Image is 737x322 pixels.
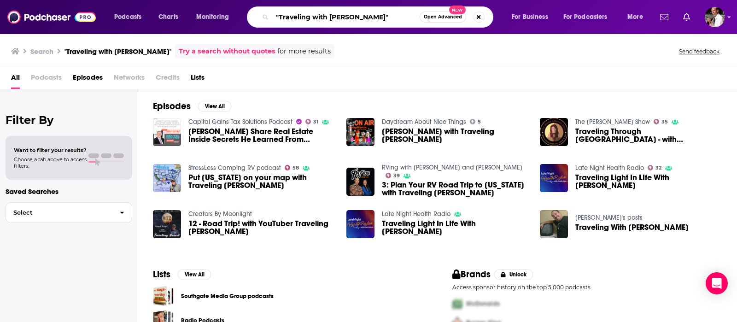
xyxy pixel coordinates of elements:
img: Traveling With Robertico [540,210,568,238]
a: 35 [654,119,668,124]
span: Credits [156,70,180,89]
img: Traveling Through Italy - with Robert Gaglio [540,118,568,146]
span: Podcasts [114,11,141,23]
button: View All [178,269,211,280]
span: Traveling Light In LIfe With [PERSON_NAME] [382,220,529,235]
button: Select [6,202,132,223]
a: Show notifications dropdown [679,9,694,25]
a: Traveling With Robertico [575,223,689,231]
span: Put [US_STATE] on your map with Traveling [PERSON_NAME] [188,174,335,189]
span: Open Advanced [424,15,462,19]
a: The Maria Liberati Show [575,118,650,126]
a: ListsView All [153,269,211,280]
button: Send feedback [676,47,722,55]
span: 12 - Road Trip! with YouTuber Traveling [PERSON_NAME] [188,220,335,235]
a: Put Alaska on your map with Traveling Robert [188,174,335,189]
a: 58 [285,165,299,170]
a: 39 [386,173,400,178]
div: Search podcasts, credits, & more... [256,6,502,28]
h3: Search [30,47,53,56]
span: Choose a tab above to access filters. [14,156,87,169]
span: For Podcasters [563,11,608,23]
a: 32 [648,165,662,170]
span: Monitoring [196,11,229,23]
input: Search podcasts, credits, & more... [272,10,420,24]
button: Unlock [494,269,533,280]
span: More [627,11,643,23]
img: Chattin with Traveling Robert [346,118,374,146]
a: Garrett Sutton Share Real Estate Inside Secrets He Learned From Traveling With Robert Kiyosaki [188,128,335,143]
span: 5 [478,120,481,124]
button: open menu [190,10,241,24]
span: 3: Plan Your RV Road Trip to [US_STATE] with Traveling [PERSON_NAME] [382,181,529,197]
img: Put Alaska on your map with Traveling Robert [153,164,181,192]
a: Lists [191,70,205,89]
p: Access sponsor history on the top 5,000 podcasts. [452,284,722,291]
a: 5 [470,119,481,124]
span: Traveling Through [GEOGRAPHIC_DATA] - with [PERSON_NAME] [575,128,722,143]
img: Traveling Light In LIfe With Robert Clancy [346,210,374,238]
a: Chattin with Traveling Robert [382,128,529,143]
span: Charts [158,11,178,23]
span: 58 [292,166,299,170]
button: open menu [505,10,560,24]
img: Traveling Light In LIfe With Robert Clancy [540,164,568,192]
a: Garrett Sutton Share Real Estate Inside Secrets He Learned From Traveling With Robert Kiyosaki [153,118,181,146]
a: Charts [152,10,184,24]
span: Episodes [73,70,103,89]
a: Traveling Through Italy - with Robert Gaglio [575,128,722,143]
button: open menu [621,10,655,24]
a: Traveling Light In LIfe With Robert Clancy [382,220,529,235]
span: Logged in as Quarto [705,7,725,27]
span: 32 [655,166,661,170]
a: 31 [305,119,319,124]
a: Robertico's posts [575,214,643,222]
a: Southgate Media Group podcasts [153,286,174,306]
a: Daydream About Nice Things [382,118,466,126]
img: 3: Plan Your RV Road Trip to Alaska with Traveling Robert [346,168,374,196]
button: View All [198,101,231,112]
a: Late Night Health Radio [382,210,450,218]
a: 12 - Road Trip! with YouTuber Traveling Robert [188,220,335,235]
button: open menu [108,10,153,24]
span: Traveling Light In LIfe With [PERSON_NAME] [575,174,722,189]
a: All [11,70,20,89]
span: 35 [661,120,668,124]
a: Show notifications dropdown [656,9,672,25]
img: Podchaser - Follow, Share and Rate Podcasts [7,8,96,26]
a: Southgate Media Group podcasts [181,291,274,301]
span: McDonalds [466,300,500,308]
span: [PERSON_NAME] with Traveling [PERSON_NAME] [382,128,529,143]
h3: "Traveling with [PERSON_NAME]" [64,47,171,56]
span: Select [6,210,112,216]
span: for more results [277,46,331,57]
a: Try a search without quotes [179,46,275,57]
p: Saved Searches [6,187,132,196]
span: New [449,6,466,14]
button: Show profile menu [705,7,725,27]
a: 3: Plan Your RV Road Trip to Alaska with Traveling Robert [382,181,529,197]
h2: Lists [153,269,170,280]
span: Podcasts [31,70,62,89]
a: Traveling Light In LIfe With Robert Clancy [575,174,722,189]
h2: Filter By [6,113,132,127]
button: open menu [557,10,621,24]
img: 12 - Road Trip! with YouTuber Traveling Robert [153,210,181,238]
span: Traveling With [PERSON_NAME] [575,223,689,231]
div: Open Intercom Messenger [706,272,728,294]
a: RVing with Joe and Kait [382,164,522,171]
img: User Profile [705,7,725,27]
a: Capital Gains Tax Solutions Podcast [188,118,292,126]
